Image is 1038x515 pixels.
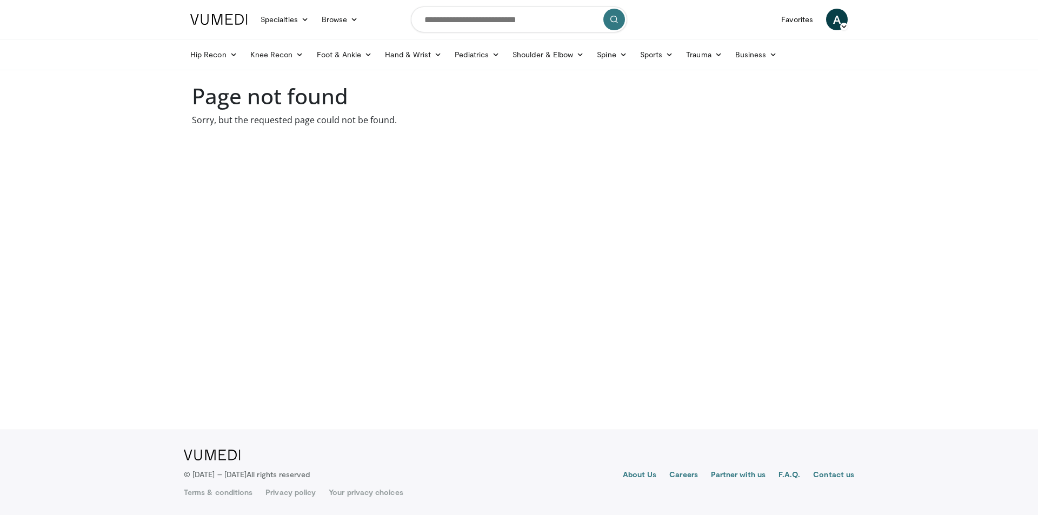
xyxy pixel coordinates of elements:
[247,470,310,479] span: All rights reserved
[192,83,846,109] h1: Page not found
[411,6,627,32] input: Search topics, interventions
[826,9,848,30] a: A
[378,44,448,65] a: Hand & Wrist
[315,9,365,30] a: Browse
[623,469,657,482] a: About Us
[448,44,506,65] a: Pediatrics
[265,487,316,498] a: Privacy policy
[778,469,800,482] a: F.A.Q.
[729,44,784,65] a: Business
[813,469,854,482] a: Contact us
[680,44,729,65] a: Trauma
[711,469,766,482] a: Partner with us
[184,487,252,498] a: Terms & conditions
[190,14,248,25] img: VuMedi Logo
[669,469,698,482] a: Careers
[192,113,846,126] p: Sorry, but the requested page could not be found.
[329,487,403,498] a: Your privacy choices
[310,44,379,65] a: Foot & Ankle
[184,44,244,65] a: Hip Recon
[775,9,820,30] a: Favorites
[244,44,310,65] a: Knee Recon
[590,44,633,65] a: Spine
[506,44,590,65] a: Shoulder & Elbow
[184,450,241,460] img: VuMedi Logo
[184,469,310,480] p: © [DATE] – [DATE]
[634,44,680,65] a: Sports
[254,9,315,30] a: Specialties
